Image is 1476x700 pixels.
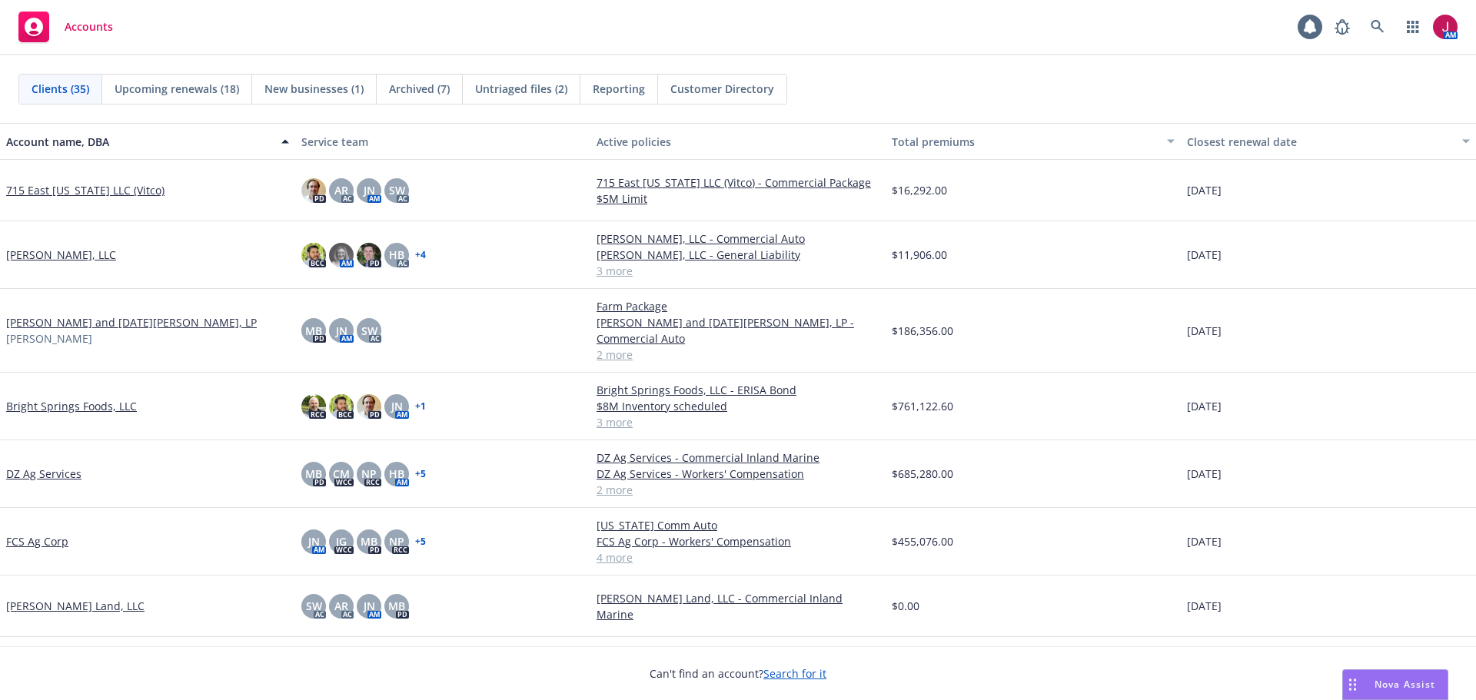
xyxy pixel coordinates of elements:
span: JN [364,598,375,614]
span: AR [334,598,348,614]
a: DZ Ag Services - Workers' Compensation [597,466,879,482]
span: HB [389,247,404,263]
a: [PERSON_NAME] and [DATE][PERSON_NAME], LP - Commercial Auto [597,314,879,347]
img: photo [301,394,326,419]
span: JN [364,182,375,198]
span: [DATE] [1187,598,1222,614]
span: $186,356.00 [892,323,953,339]
img: photo [357,394,381,419]
span: Reporting [593,81,645,97]
span: [DATE] [1187,247,1222,263]
img: photo [329,394,354,419]
a: 2 more [597,482,879,498]
span: JG [336,533,347,549]
button: Total premiums [886,123,1181,160]
img: photo [357,243,381,267]
img: photo [1433,15,1458,39]
a: [PERSON_NAME], LLC [6,247,116,263]
a: [PERSON_NAME] Land, LLC [6,598,145,614]
span: $16,292.00 [892,182,947,198]
span: [DATE] [1187,398,1222,414]
span: MB [305,323,322,339]
div: Drag to move [1343,670,1362,699]
span: $0.00 [892,598,919,614]
span: Untriaged files (2) [475,81,567,97]
span: JN [391,398,403,414]
img: photo [301,178,326,203]
a: Switch app [1398,12,1428,42]
a: Bright Springs Foods, LLC - ERISA Bond [597,382,879,398]
div: Closest renewal date [1187,134,1453,150]
a: FCS Ag Corp [6,533,68,549]
div: Total premiums [892,134,1158,150]
a: $8M Inventory scheduled [597,398,879,414]
a: DZ Ag Services - Commercial Inland Marine [597,450,879,466]
span: CM [333,466,350,482]
a: Farm Package [597,298,879,314]
a: 715 East [US_STATE] LLC (Vitco) - Commercial Package [597,174,879,191]
a: + 5 [415,469,426,479]
span: HB [389,466,404,482]
a: 2 more [597,347,879,363]
a: Report a Bug [1327,12,1358,42]
div: Active policies [597,134,879,150]
a: + 5 [415,537,426,546]
span: Accounts [65,21,113,33]
span: [PERSON_NAME] [6,330,92,347]
span: [DATE] [1187,466,1222,482]
a: 715 East [US_STATE] LLC (Vitco) [6,182,165,198]
span: MB [388,598,405,614]
a: [US_STATE] Comm Auto [597,517,879,533]
a: [PERSON_NAME] and [DATE][PERSON_NAME], LP [6,314,257,330]
span: AR [334,182,348,198]
a: [PERSON_NAME], LLC - Commercial Auto [597,231,879,247]
img: photo [329,243,354,267]
span: MB [361,533,377,549]
a: DZ Ag Services [6,466,81,482]
a: Search [1362,12,1393,42]
span: MB [305,466,322,482]
a: 4 more [597,549,879,566]
span: Clients (35) [32,81,89,97]
span: SW [389,182,405,198]
button: Nova Assist [1342,669,1448,700]
button: Active policies [590,123,886,160]
div: Account name, DBA [6,134,272,150]
button: Service team [295,123,590,160]
span: $761,122.60 [892,398,953,414]
span: Customer Directory [670,81,774,97]
span: $11,906.00 [892,247,947,263]
span: SW [361,323,377,339]
span: [DATE] [1187,323,1222,339]
div: Service team [301,134,584,150]
span: JN [308,533,320,549]
a: + 4 [415,250,426,260]
span: Upcoming renewals (18) [115,81,239,97]
span: NP [389,533,404,549]
a: 3 more [597,263,879,279]
a: [PERSON_NAME] Land, LLC - Commercial Inland Marine [597,590,879,622]
span: Nova Assist [1375,678,1435,691]
span: [DATE] [1187,533,1222,549]
span: Archived (7) [389,81,450,97]
span: New businesses (1) [264,81,364,97]
a: $5M Limit [597,191,879,207]
a: Search for it [763,666,826,681]
a: Bright Springs Foods, LLC [6,398,137,414]
img: photo [301,243,326,267]
button: Closest renewal date [1181,123,1476,160]
span: Can't find an account? [650,665,826,682]
a: + 1 [415,402,426,411]
span: SW [306,598,322,614]
span: $455,076.00 [892,533,953,549]
span: NP [361,466,377,482]
a: [PERSON_NAME], LLC - General Liability [597,247,879,263]
a: Accounts [12,5,119,48]
span: [DATE] [1187,182,1222,198]
a: FCS Ag Corp - Workers' Compensation [597,533,879,549]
